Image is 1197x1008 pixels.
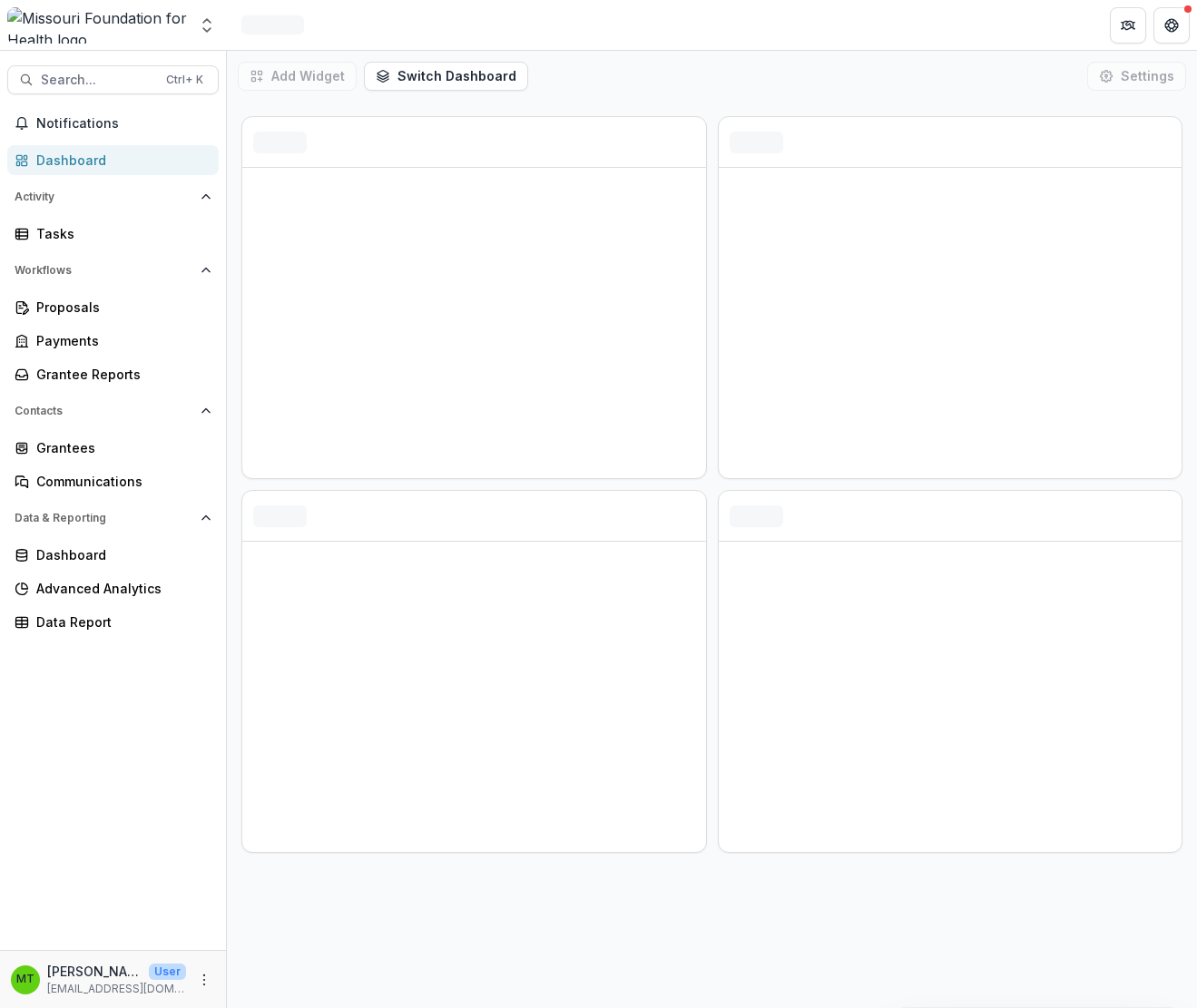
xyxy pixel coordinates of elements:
[7,145,219,175] a: Dashboard
[15,512,193,524] span: Data & Reporting
[36,331,204,350] div: Payments
[162,70,207,90] div: Ctrl + K
[36,579,204,598] div: Advanced Analytics
[7,466,219,496] a: Communications
[7,540,219,570] a: Dashboard
[7,7,187,44] img: Missouri Foundation for Health logo
[47,981,186,997] p: [EMAIL_ADDRESS][DOMAIN_NAME]
[36,612,204,631] div: Data Report
[7,396,219,426] button: Open Contacts
[7,504,219,533] button: Open Data & Reporting
[7,182,219,211] button: Open Activity
[7,433,219,463] a: Grantees
[1087,62,1186,91] button: Settings
[7,109,219,138] button: Notifications
[36,151,204,170] div: Dashboard
[194,7,220,44] button: Open entity switcher
[15,191,193,203] span: Activity
[7,219,219,249] a: Tasks
[47,962,142,981] p: [PERSON_NAME]
[7,292,219,322] a: Proposals
[364,62,528,91] button: Switch Dashboard
[1153,7,1190,44] button: Get Help
[149,964,186,980] p: User
[36,116,211,132] span: Notifications
[36,224,204,243] div: Tasks
[15,405,193,417] span: Contacts
[15,264,193,277] span: Workflows
[7,573,219,603] a: Advanced Analytics
[36,545,204,564] div: Dashboard
[7,65,219,94] button: Search...
[7,326,219,356] a: Payments
[7,607,219,637] a: Data Report
[16,974,34,985] div: Melanie Theriault
[238,62,357,91] button: Add Widget
[36,298,204,317] div: Proposals
[1110,7,1146,44] button: Partners
[36,365,204,384] div: Grantee Reports
[193,969,215,991] button: More
[41,73,155,88] span: Search...
[7,256,219,285] button: Open Workflows
[234,12,311,38] nav: breadcrumb
[36,438,204,457] div: Grantees
[7,359,219,389] a: Grantee Reports
[36,472,204,491] div: Communications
